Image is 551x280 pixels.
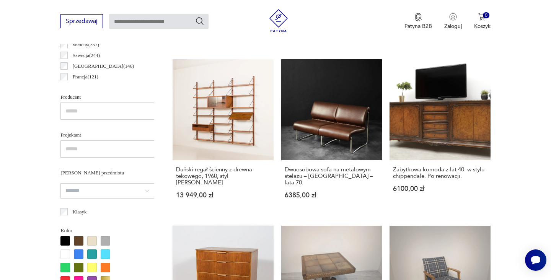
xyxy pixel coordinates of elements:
p: 6100,00 zł [393,186,487,192]
p: Kolor [60,226,154,235]
img: Ikona medalu [414,13,422,21]
a: Zabytkowa komoda z lat 40. w stylu chippendale. Po renowacji.Zabytkowa komoda z lat 40. w stylu c... [390,59,490,213]
p: [GEOGRAPHIC_DATA] ( 146 ) [73,62,134,70]
img: Ikona koszyka [478,13,486,21]
p: Koszyk [474,23,491,30]
img: Ikonka użytkownika [449,13,457,21]
a: Ikona medaluPatyna B2B [404,13,432,30]
a: Dwuosobowa sofa na metalowym stelażu – Niemcy – lata 70.Dwuosobowa sofa na metalowym stelażu – [G... [281,59,382,213]
img: Patyna - sklep z meblami i dekoracjami vintage [267,9,290,32]
p: Czechy ( 112 ) [73,83,98,92]
p: Projektant [60,131,154,139]
p: Szwecja ( 244 ) [73,51,100,60]
button: 0Koszyk [474,13,491,30]
button: Zaloguj [444,13,462,30]
p: Patyna B2B [404,23,432,30]
p: Producent [60,93,154,101]
p: 6385,00 zł [285,192,378,199]
p: Zaloguj [444,23,462,30]
p: [PERSON_NAME] przedmiotu [60,169,154,177]
button: Szukaj [195,16,204,26]
p: 13 949,00 zł [176,192,270,199]
button: Sprzedawaj [60,14,103,28]
h3: Duński regał ścienny z drewna tekowego, 1960, styl [PERSON_NAME] [176,166,270,186]
a: Duński regał ścienny z drewna tekowego, 1960, styl Poul CadoviusDuński regał ścienny z drewna tek... [173,59,273,213]
p: Włochy ( 357 ) [73,41,99,49]
p: Francja ( 121 ) [73,73,98,81]
h3: Dwuosobowa sofa na metalowym stelażu – [GEOGRAPHIC_DATA] – lata 70. [285,166,378,186]
a: Sprzedawaj [60,19,103,24]
iframe: Smartsupp widget button [525,249,546,271]
h3: Zabytkowa komoda z lat 40. w stylu chippendale. Po renowacji. [393,166,487,179]
div: 0 [483,12,489,19]
button: Patyna B2B [404,13,432,30]
p: Klasyk [73,208,87,216]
